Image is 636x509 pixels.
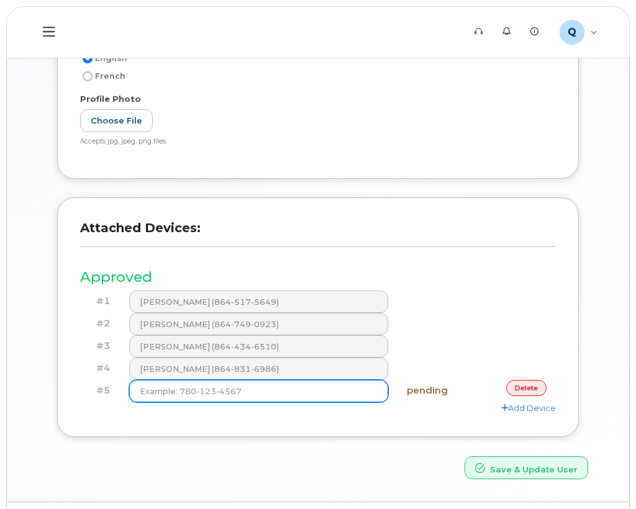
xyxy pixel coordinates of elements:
[506,380,547,395] a: delete
[80,109,153,132] label: Choose File
[83,71,93,81] input: French
[89,296,111,307] h4: #1
[89,385,111,396] h4: #5
[465,456,588,479] button: Save & Update User
[80,269,556,285] h3: Approved
[80,93,141,105] label: Profile Photo
[89,341,111,351] h4: #3
[95,71,125,81] span: French
[582,455,627,500] iframe: Messenger Launcher
[501,403,556,413] a: Add Device
[568,25,576,40] span: Q
[95,53,127,63] span: English
[129,380,388,402] input: Example: 780-123-4567
[80,220,556,247] h3: Attached Devices:
[80,137,546,146] div: Accepts jpg, jpeg, png files
[89,318,111,329] h4: #2
[551,20,606,45] div: QXV7148
[407,385,468,396] h4: pending
[89,363,111,374] h4: #4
